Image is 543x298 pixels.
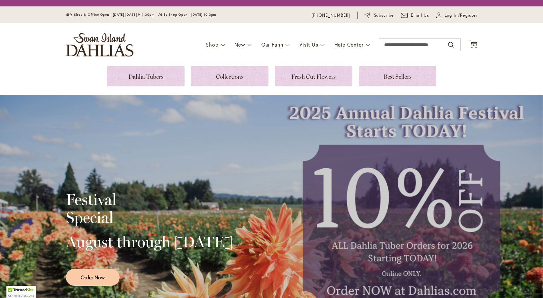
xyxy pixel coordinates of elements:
[374,12,394,19] span: Subscribe
[299,41,318,48] span: Visit Us
[312,12,350,19] a: [PHONE_NUMBER]
[66,190,233,226] h2: Festival Special
[234,41,245,48] span: New
[436,12,477,19] a: Log In/Register
[401,12,429,19] a: Email Us
[445,12,477,19] span: Log In/Register
[334,41,364,48] span: Help Center
[448,40,454,50] button: Search
[411,12,429,19] span: Email Us
[365,12,394,19] a: Subscribe
[160,13,216,17] span: Gift Shop Open - [DATE] 10-3pm
[66,13,160,17] span: Gift Shop & Office Open - [DATE]-[DATE] 9-4:30pm /
[66,269,120,286] a: Order Now
[206,41,218,48] span: Shop
[261,41,283,48] span: Our Farm
[66,33,133,57] a: store logo
[81,274,105,281] span: Order Now
[66,233,233,251] h2: August through [DATE]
